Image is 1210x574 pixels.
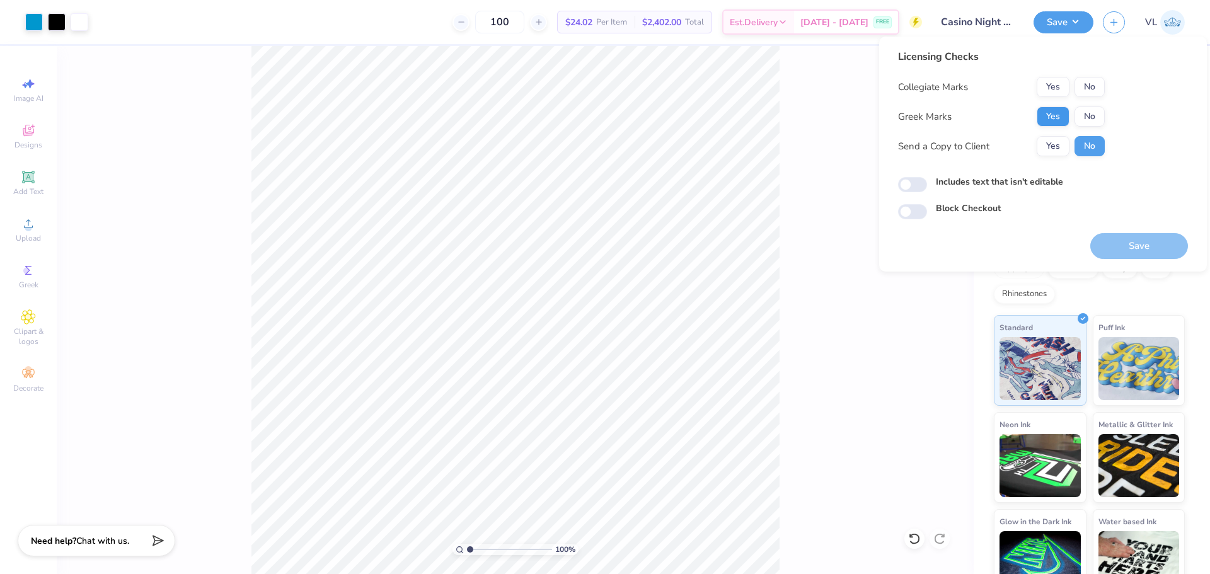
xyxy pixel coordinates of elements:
span: Puff Ink [1098,321,1125,334]
span: Neon Ink [1000,418,1030,431]
div: Collegiate Marks [898,80,968,95]
input: – – [475,11,524,33]
button: Yes [1037,77,1069,97]
span: Add Text [13,187,43,197]
label: Block Checkout [936,202,1001,215]
div: Licensing Checks [898,49,1105,64]
img: Puff Ink [1098,337,1180,400]
span: Greek [19,280,38,290]
div: Send a Copy to Client [898,139,989,154]
span: Decorate [13,383,43,393]
button: Yes [1037,106,1069,127]
span: Glow in the Dark Ink [1000,515,1071,528]
span: Per Item [596,16,627,29]
span: Image AI [14,93,43,103]
img: Vincent Lloyd Laurel [1160,10,1185,35]
div: Rhinestones [994,285,1055,304]
span: Standard [1000,321,1033,334]
span: VL [1145,15,1157,30]
button: Save [1034,11,1093,33]
span: Water based Ink [1098,515,1156,528]
span: Clipart & logos [6,326,50,347]
button: No [1075,136,1105,156]
span: Metallic & Glitter Ink [1098,418,1173,431]
img: Neon Ink [1000,434,1081,497]
strong: Need help? [31,535,76,547]
span: $24.02 [565,16,592,29]
span: Total [685,16,704,29]
a: VL [1145,10,1185,35]
span: Designs [14,140,42,150]
span: [DATE] - [DATE] [800,16,868,29]
span: FREE [876,18,889,26]
button: No [1075,106,1105,127]
span: Upload [16,233,41,243]
img: Metallic & Glitter Ink [1098,434,1180,497]
div: Greek Marks [898,110,952,124]
input: Untitled Design [931,9,1024,35]
label: Includes text that isn't editable [936,175,1063,188]
span: $2,402.00 [642,16,681,29]
span: Chat with us. [76,535,129,547]
button: No [1075,77,1105,97]
img: Standard [1000,337,1081,400]
span: 100 % [555,544,575,555]
span: Est. Delivery [730,16,778,29]
button: Yes [1037,136,1069,156]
